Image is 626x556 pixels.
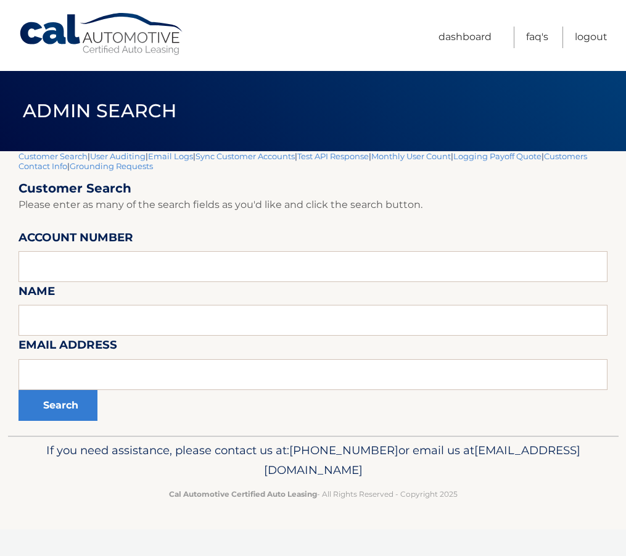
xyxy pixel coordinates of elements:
a: Sync Customer Accounts [196,151,295,161]
p: If you need assistance, please contact us at: or email us at [27,441,600,480]
a: Logout [575,27,607,48]
a: Dashboard [439,27,492,48]
p: Please enter as many of the search fields as you'd like and click the search button. [19,196,607,214]
a: Cal Automotive [19,12,185,56]
a: Customers Contact Info [19,151,587,171]
label: Name [19,282,55,305]
a: Logging Payoff Quote [453,151,542,161]
label: Email Address [19,336,117,359]
strong: Cal Automotive Certified Auto Leasing [169,489,317,499]
a: User Auditing [90,151,146,161]
p: - All Rights Reserved - Copyright 2025 [27,488,600,500]
a: Email Logs [148,151,193,161]
a: Grounding Requests [70,161,153,171]
span: [PHONE_NUMBER] [289,443,398,457]
a: Customer Search [19,151,88,161]
span: Admin Search [23,99,176,122]
h2: Customer Search [19,181,607,196]
button: Search [19,390,97,421]
label: Account Number [19,228,133,251]
div: | | | | | | | | [19,151,607,436]
a: FAQ's [526,27,548,48]
a: Monthly User Count [371,151,451,161]
a: Test API Response [297,151,369,161]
